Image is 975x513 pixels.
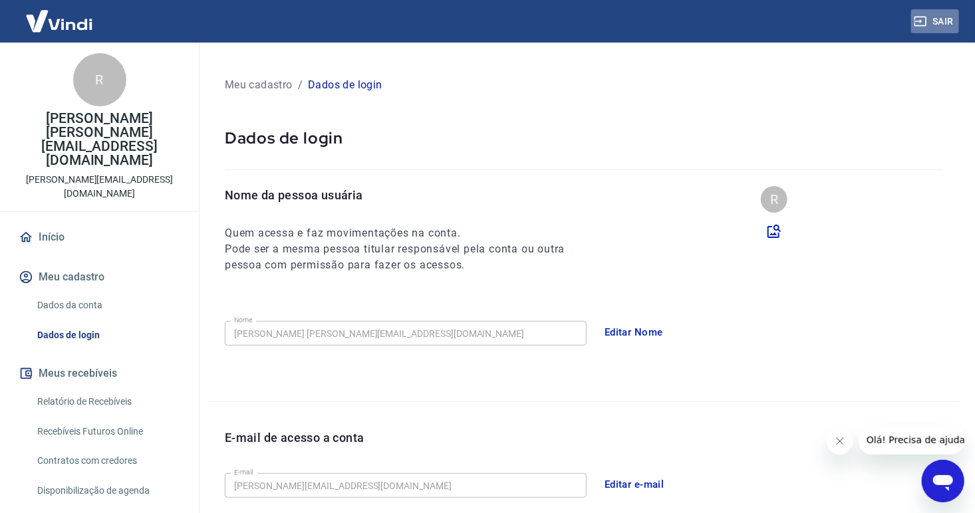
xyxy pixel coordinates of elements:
label: E-mail [234,467,253,477]
p: E-mail de acesso a conta [225,429,364,447]
button: Editar e-mail [597,470,672,498]
iframe: Botão para abrir a janela de mensagens [922,460,964,502]
div: R [73,53,126,106]
h6: Pode ser a mesma pessoa titular responsável pela conta ou outra pessoa com permissão para fazer o... [225,241,589,273]
p: Meu cadastro [225,77,293,93]
button: Editar Nome [597,318,670,346]
a: Contratos com credores [32,447,183,474]
p: Dados de login [308,77,382,93]
a: Recebíveis Futuros Online [32,418,183,445]
p: / [298,77,303,93]
iframe: Mensagem da empresa [859,425,964,455]
p: Dados de login [225,128,943,148]
a: Dados de login [32,322,183,349]
img: Vindi [16,1,102,41]
a: Relatório de Recebíveis [32,388,183,415]
h6: Quem acessa e faz movimentações na conta. [225,225,589,241]
p: [PERSON_NAME] [PERSON_NAME][EMAIL_ADDRESS][DOMAIN_NAME] [11,112,188,167]
p: [PERSON_NAME][EMAIL_ADDRESS][DOMAIN_NAME] [11,173,188,201]
label: Nome [234,315,253,325]
span: Olá! Precisa de ajuda? [8,9,112,20]
a: Dados da conta [32,292,183,319]
iframe: Fechar mensagem [827,428,853,455]
button: Sair [911,9,959,34]
a: Disponibilização de agenda [32,477,183,504]
button: Meus recebíveis [16,359,183,388]
div: R [761,186,787,213]
button: Meu cadastro [16,262,183,292]
a: Início [16,223,183,252]
p: Nome da pessoa usuária [225,186,589,204]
